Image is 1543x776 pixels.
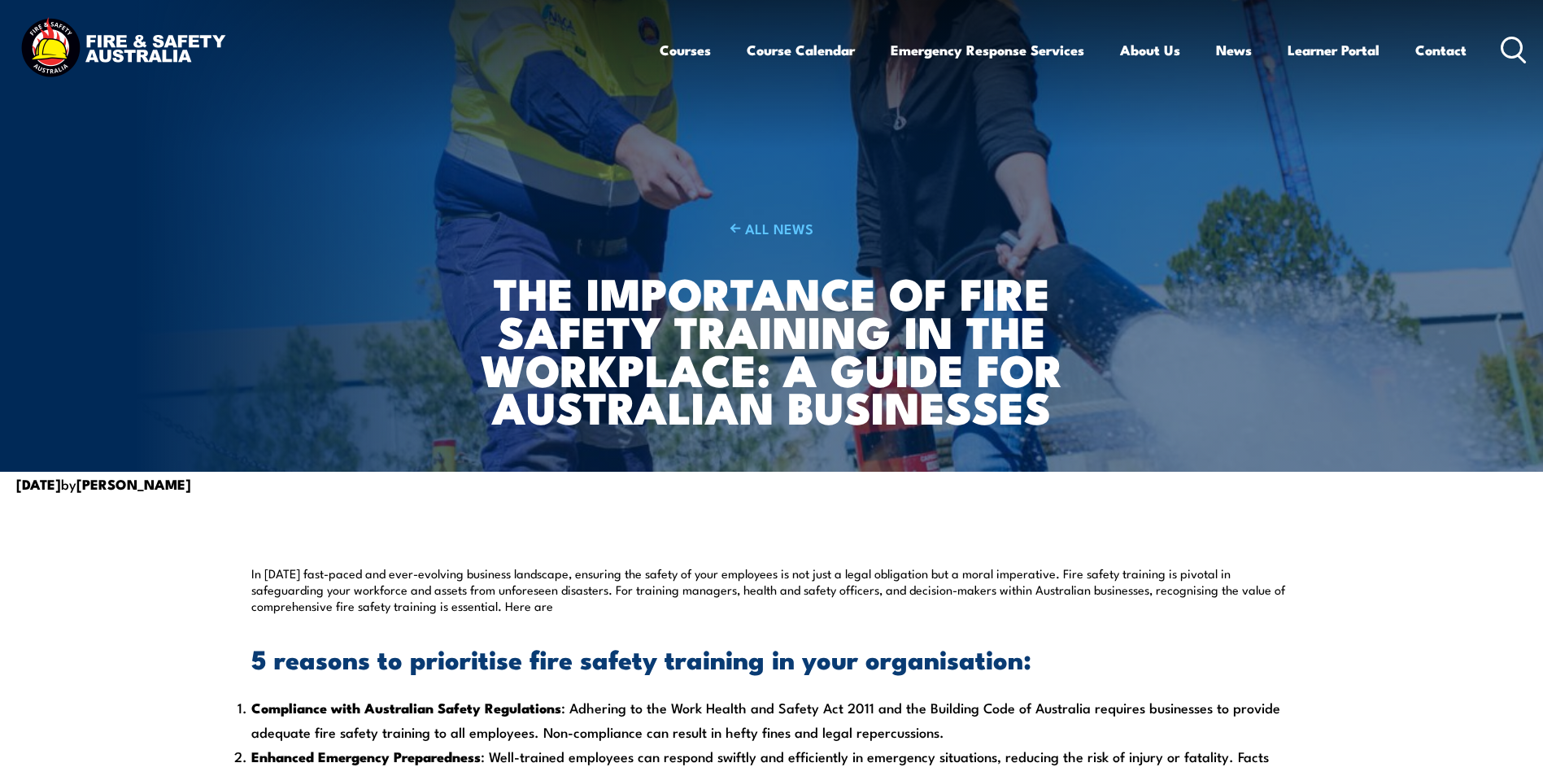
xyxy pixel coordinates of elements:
[16,473,191,494] span: by
[451,219,1092,238] a: ALL NEWS
[1216,28,1252,72] a: News
[251,746,481,767] strong: Enhanced Emergency Preparedness
[76,473,191,495] strong: [PERSON_NAME]
[660,28,711,72] a: Courses
[251,638,1031,678] strong: 5 reasons to prioritise fire safety training in your organisation:
[891,28,1084,72] a: Emergency Response Services
[251,695,1292,744] li: : Adhering to the Work Health and Safety Act 2011 and the Building Code of Australia requires bus...
[251,565,1292,614] p: In [DATE] fast-paced and ever-evolving business landscape, ensuring the safety of your employees ...
[251,697,561,718] strong: Compliance with Australian Safety Regulations
[1288,28,1380,72] a: Learner Portal
[1415,28,1467,72] a: Contact
[16,473,61,495] strong: [DATE]
[1120,28,1180,72] a: About Us
[747,28,855,72] a: Course Calendar
[451,273,1092,425] h1: The Importance of Fire Safety Training in the Workplace: A Guide for Australian Businesses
